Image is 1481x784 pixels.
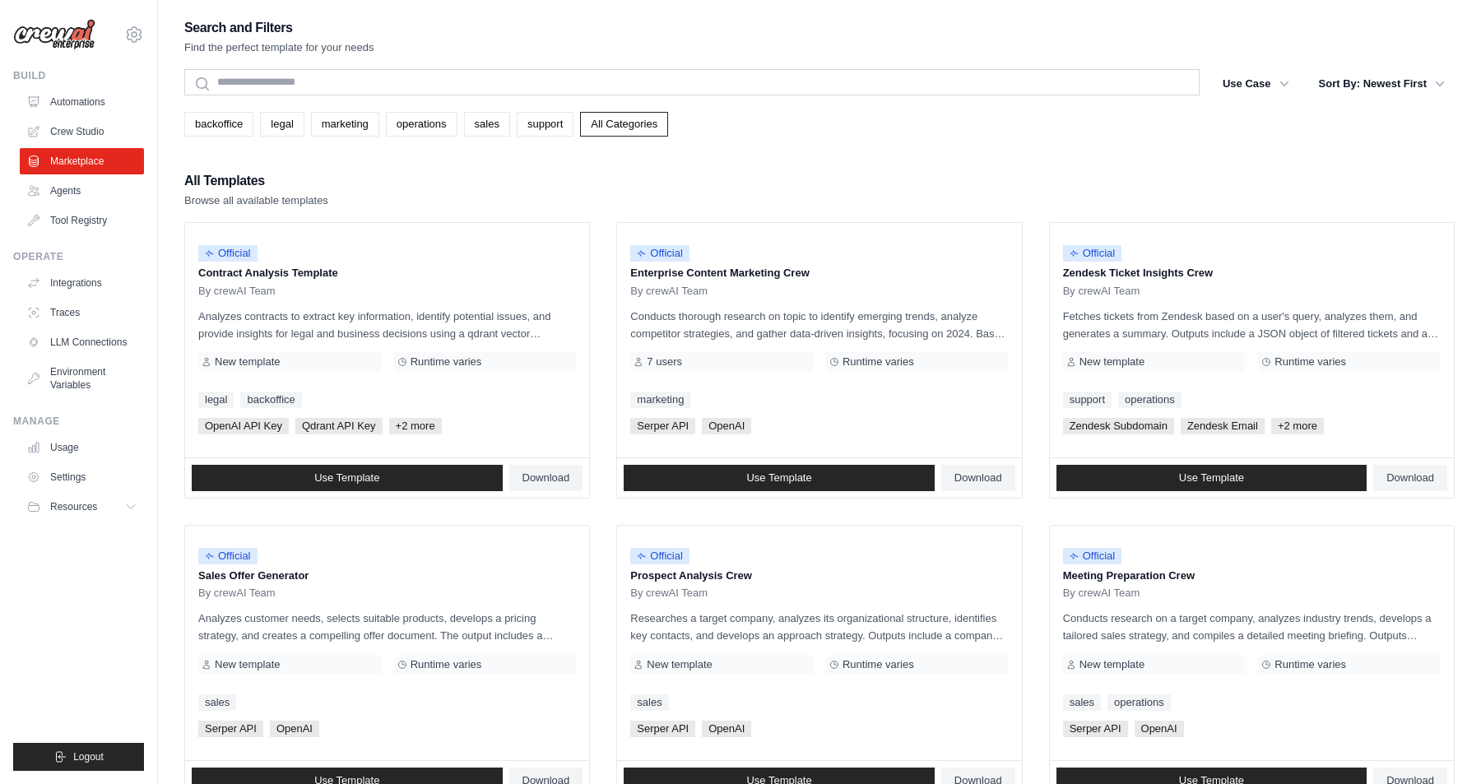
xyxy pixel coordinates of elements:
[630,548,689,564] span: Official
[941,465,1015,491] a: Download
[1274,355,1346,369] span: Runtime varies
[1063,285,1140,298] span: By crewAI Team
[1063,568,1441,584] p: Meeting Preparation Crew
[198,418,289,434] span: OpenAI API Key
[630,694,668,711] a: sales
[1118,392,1182,408] a: operations
[295,418,383,434] span: Qdrant API Key
[13,743,144,771] button: Logout
[746,471,811,485] span: Use Template
[1063,548,1122,564] span: Official
[13,69,144,82] div: Build
[1079,355,1144,369] span: New template
[522,471,570,485] span: Download
[20,299,144,326] a: Traces
[20,270,144,296] a: Integrations
[1063,610,1441,644] p: Conducts research on a target company, analyzes industry trends, develops a tailored sales strate...
[1373,465,1447,491] a: Download
[1181,418,1265,434] span: Zendesk Email
[647,355,682,369] span: 7 users
[1063,721,1128,737] span: Serper API
[314,471,379,485] span: Use Template
[1063,245,1122,262] span: Official
[1063,308,1441,342] p: Fetches tickets from Zendesk based on a user's query, analyzes them, and generates a summary. Out...
[509,465,583,491] a: Download
[184,169,328,193] h2: All Templates
[192,465,503,491] a: Use Template
[517,112,573,137] a: support
[630,568,1008,584] p: Prospect Analysis Crew
[630,392,690,408] a: marketing
[198,694,236,711] a: sales
[1386,471,1434,485] span: Download
[843,355,914,369] span: Runtime varies
[1271,418,1324,434] span: +2 more
[20,207,144,234] a: Tool Registry
[1274,658,1346,671] span: Runtime varies
[198,548,258,564] span: Official
[184,16,374,39] h2: Search and Filters
[198,610,576,644] p: Analyzes customer needs, selects suitable products, develops a pricing strategy, and creates a co...
[20,148,144,174] a: Marketplace
[260,112,304,137] a: legal
[1079,658,1144,671] span: New template
[184,193,328,209] p: Browse all available templates
[20,464,144,490] a: Settings
[198,285,276,298] span: By crewAI Team
[1309,69,1455,99] button: Sort By: Newest First
[954,471,1002,485] span: Download
[464,112,510,137] a: sales
[411,658,482,671] span: Runtime varies
[624,465,935,491] a: Use Template
[13,250,144,263] div: Operate
[1063,587,1140,600] span: By crewAI Team
[311,112,379,137] a: marketing
[198,392,234,408] a: legal
[630,418,695,434] span: Serper API
[630,610,1008,644] p: Researches a target company, analyzes its organizational structure, identifies key contacts, and ...
[1213,69,1299,99] button: Use Case
[1063,392,1112,408] a: support
[20,89,144,115] a: Automations
[630,265,1008,281] p: Enterprise Content Marketing Crew
[630,308,1008,342] p: Conducts thorough research on topic to identify emerging trends, analyze competitor strategies, a...
[50,500,97,513] span: Resources
[843,658,914,671] span: Runtime varies
[198,568,576,584] p: Sales Offer Generator
[184,112,253,137] a: backoffice
[1135,721,1184,737] span: OpenAI
[13,19,95,50] img: Logo
[1179,471,1244,485] span: Use Template
[630,721,695,737] span: Serper API
[1056,465,1367,491] a: Use Template
[20,494,144,520] button: Resources
[184,39,374,56] p: Find the perfect template for your needs
[1107,694,1171,711] a: operations
[20,434,144,461] a: Usage
[630,587,708,600] span: By crewAI Team
[1063,694,1101,711] a: sales
[411,355,482,369] span: Runtime varies
[20,359,144,398] a: Environment Variables
[198,587,276,600] span: By crewAI Team
[215,658,280,671] span: New template
[73,750,104,763] span: Logout
[215,355,280,369] span: New template
[630,285,708,298] span: By crewAI Team
[580,112,668,137] a: All Categories
[20,329,144,355] a: LLM Connections
[198,721,263,737] span: Serper API
[198,265,576,281] p: Contract Analysis Template
[389,418,442,434] span: +2 more
[1063,418,1174,434] span: Zendesk Subdomain
[1063,265,1441,281] p: Zendesk Ticket Insights Crew
[20,118,144,145] a: Crew Studio
[198,245,258,262] span: Official
[702,721,751,737] span: OpenAI
[647,658,712,671] span: New template
[240,392,301,408] a: backoffice
[20,178,144,204] a: Agents
[13,415,144,428] div: Manage
[270,721,319,737] span: OpenAI
[386,112,457,137] a: operations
